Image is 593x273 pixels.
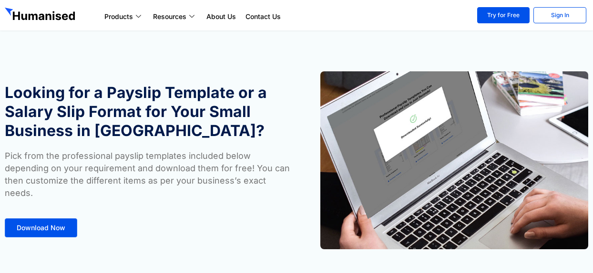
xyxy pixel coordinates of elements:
a: Download Now [5,218,77,237]
p: Pick from the professional payslip templates included below depending on your requirement and dow... [5,150,292,199]
span: Download Now [17,224,65,231]
h1: Looking for a Payslip Template or a Salary Slip Format for Your Small Business in [GEOGRAPHIC_DATA]? [5,83,292,140]
a: Resources [148,11,202,22]
a: Products [100,11,148,22]
a: About Us [202,11,241,22]
a: Sign In [533,7,586,23]
a: Try for Free [477,7,530,23]
img: GetHumanised Logo [5,8,77,23]
a: Contact Us [241,11,286,22]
